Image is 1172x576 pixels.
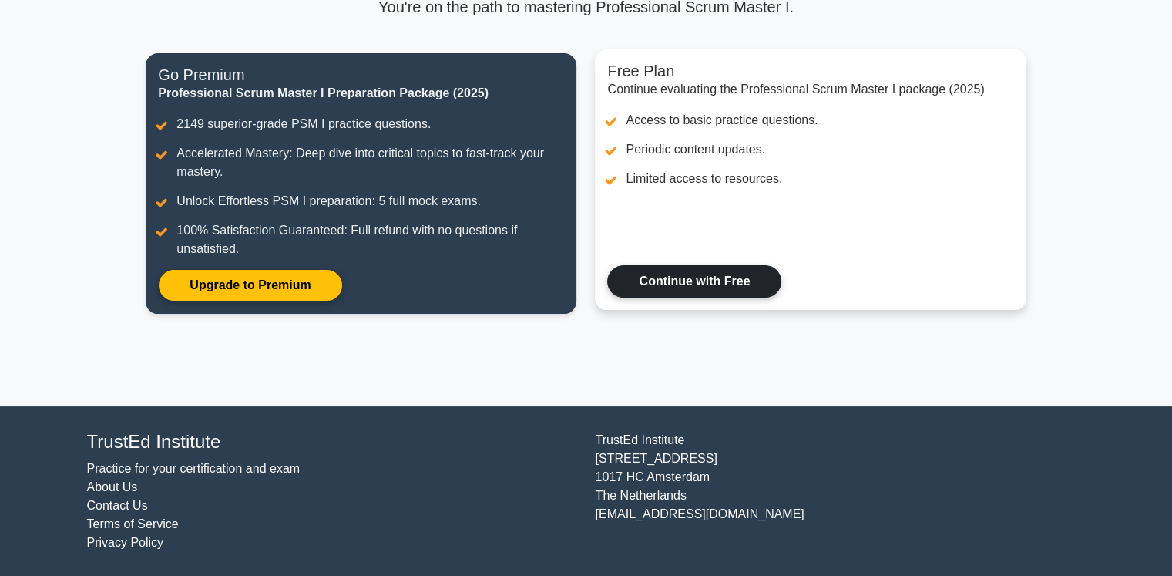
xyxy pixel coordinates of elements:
[87,462,301,475] a: Practice for your certification and exam
[87,480,138,493] a: About Us
[158,269,342,301] a: Upgrade to Premium
[586,431,1095,552] div: TrustEd Institute [STREET_ADDRESS] 1017 HC Amsterdam The Netherlands [EMAIL_ADDRESS][DOMAIN_NAME]
[87,517,179,531] a: Terms of Service
[607,265,781,298] a: Continue with Free
[87,431,577,453] h4: TrustEd Institute
[87,499,148,512] a: Contact Us
[87,536,164,549] a: Privacy Policy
